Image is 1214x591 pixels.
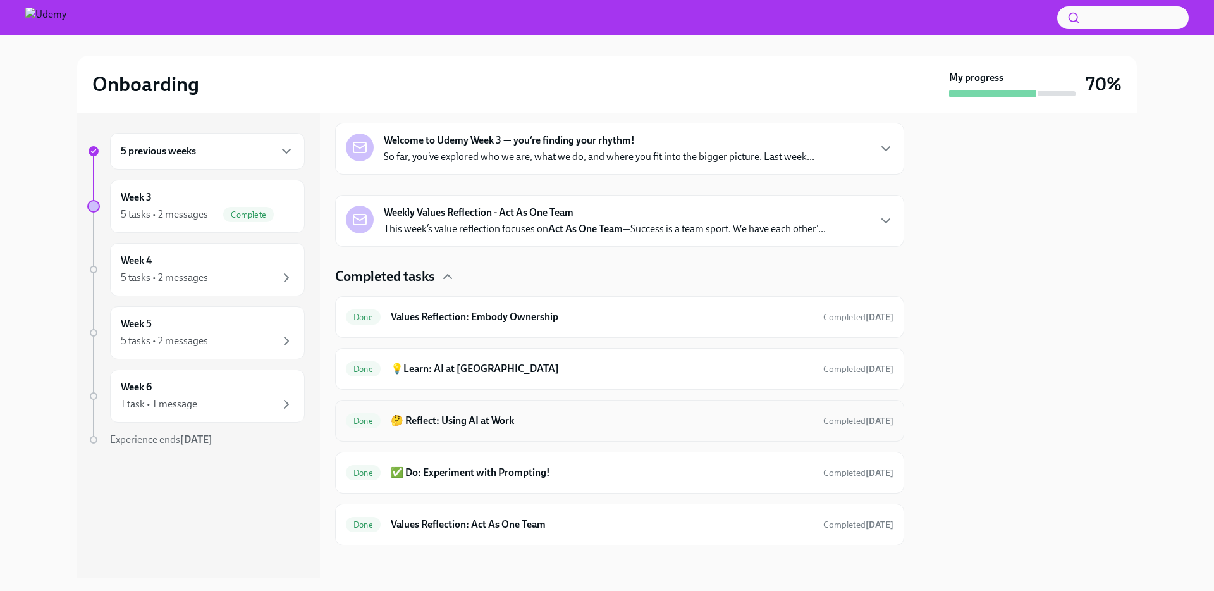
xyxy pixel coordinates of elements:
[823,312,893,323] span: Completed
[121,380,152,394] h6: Week 6
[121,397,197,411] div: 1 task • 1 message
[121,144,196,158] h6: 5 previous weeks
[346,416,381,426] span: Done
[823,364,893,375] span: Completed
[949,71,1003,85] strong: My progress
[346,514,893,535] a: DoneValues Reflection: Act As One TeamCompleted[DATE]
[823,468,893,478] span: Completed
[346,359,893,379] a: Done💡Learn: AI at [GEOGRAPHIC_DATA]Completed[DATE]
[346,411,893,431] a: Done🤔 Reflect: Using AI at WorkCompleted[DATE]
[87,370,305,423] a: Week 61 task • 1 message
[346,468,381,478] span: Done
[823,363,893,375] span: August 14th, 2025 14:07
[87,180,305,233] a: Week 35 tasks • 2 messagesComplete
[25,8,66,28] img: Udemy
[391,362,813,376] h6: 💡Learn: AI at [GEOGRAPHIC_DATA]
[391,414,813,428] h6: 🤔 Reflect: Using AI at Work
[335,267,904,286] div: Completed tasks
[384,206,573,220] strong: Weekly Values Reflection - Act As One Team
[384,134,635,147] strong: Welcome to Udemy Week 3 — you’re finding your rhythm!
[391,466,813,480] h6: ✅ Do: Experiment with Prompting!
[335,267,435,286] h4: Completed tasks
[346,364,381,374] span: Done
[548,223,623,235] strong: Act As One Team
[180,433,212,445] strong: [DATE]
[346,313,381,322] span: Done
[823,467,893,479] span: August 18th, 2025 10:43
[92,72,199,97] h2: Onboarding
[866,312,893,323] strong: [DATE]
[1086,73,1122,96] h3: 70%
[823,311,893,323] span: August 12th, 2025 14:06
[866,364,893,375] strong: [DATE]
[121,190,152,204] h6: Week 3
[391,518,813,532] h6: Values Reflection: Act As One Team
[121,317,152,331] h6: Week 5
[110,433,212,445] span: Experience ends
[823,519,893,531] span: August 18th, 2025 10:56
[391,310,813,324] h6: Values Reflection: Embody Ownership
[346,307,893,327] a: DoneValues Reflection: Embody OwnershipCompleted[DATE]
[384,150,814,164] p: So far, you’ve explored who we are, what we do, and where you fit into the bigger picture. Last w...
[121,254,152,268] h6: Week 4
[121,208,208,221] div: 5 tasks • 2 messages
[346,463,893,483] a: Done✅ Do: Experiment with Prompting!Completed[DATE]
[823,415,893,427] span: August 18th, 2025 10:42
[223,210,274,220] span: Complete
[384,222,826,236] p: This week’s value reflection focuses on —Success is a team sport. We have each other'...
[823,519,893,530] span: Completed
[866,519,893,530] strong: [DATE]
[87,243,305,296] a: Week 45 tasks • 2 messages
[87,306,305,359] a: Week 55 tasks • 2 messages
[121,334,208,348] div: 5 tasks • 2 messages
[121,271,208,285] div: 5 tasks • 2 messages
[110,133,305,170] div: 5 previous weeks
[346,520,381,530] span: Done
[866,468,893,478] strong: [DATE]
[866,416,893,426] strong: [DATE]
[823,416,893,426] span: Completed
